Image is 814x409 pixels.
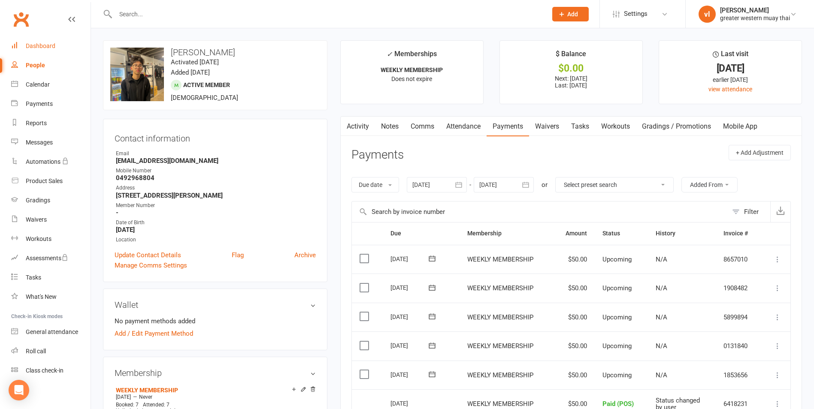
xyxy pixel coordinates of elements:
[232,250,244,260] a: Flag
[716,303,761,332] td: 5899894
[171,69,210,76] time: Added [DATE]
[595,223,648,244] th: Status
[26,120,47,126] div: Reports
[11,361,91,380] a: Class kiosk mode
[116,236,316,244] div: Location
[113,8,541,20] input: Search...
[460,223,552,244] th: Membership
[183,81,230,88] span: Active member
[11,152,91,171] a: Automations
[115,300,316,310] h3: Wallet
[567,11,578,18] span: Add
[116,226,316,234] strong: [DATE]
[26,274,41,281] div: Tasks
[391,75,432,82] span: Does not expire
[467,313,533,321] span: WEEKLY MEMBERSHIP
[26,197,50,204] div: Gradings
[26,139,53,146] div: Messages
[294,250,316,260] a: Archive
[351,177,399,192] button: Due date
[602,256,632,263] span: Upcoming
[529,117,565,136] a: Waivers
[116,150,316,158] div: Email
[553,245,595,274] td: $50.00
[595,117,636,136] a: Workouts
[26,42,55,49] div: Dashboard
[553,303,595,332] td: $50.00
[383,223,460,244] th: Due
[667,64,794,73] div: [DATE]
[467,400,533,408] span: WEEKLY MEMBERSHIP
[467,371,533,379] span: WEEKLY MEMBERSHIP
[11,114,91,133] a: Reports
[26,62,45,69] div: People
[553,223,595,244] th: Amount
[553,331,595,361] td: $50.00
[729,145,791,160] button: + Add Adjustment
[116,219,316,227] div: Date of Birth
[26,367,64,374] div: Class check-in
[139,394,152,400] span: Never
[440,117,487,136] a: Attendance
[11,94,91,114] a: Payments
[636,117,717,136] a: Gradings / Promotions
[26,158,61,165] div: Automations
[556,48,586,64] div: $ Balance
[26,216,47,223] div: Waivers
[11,287,91,307] a: What's New
[341,117,375,136] a: Activity
[110,48,320,57] h3: [PERSON_NAME]
[26,348,46,355] div: Roll call
[116,184,316,192] div: Address
[352,201,728,222] input: Search by invoice number
[110,48,164,101] img: image1753700310.png
[390,368,430,381] div: [DATE]
[171,58,219,66] time: Activated [DATE]
[390,339,430,352] div: [DATE]
[405,117,440,136] a: Comms
[26,177,63,184] div: Product Sales
[26,100,53,107] div: Payments
[116,201,316,210] div: Member Number
[467,284,533,292] span: WEEKLY MEMBERSHIP
[717,117,763,136] a: Mobile App
[552,7,589,21] button: Add
[602,313,632,321] span: Upcoming
[115,368,316,378] h3: Membership
[681,177,738,192] button: Added From
[116,209,316,217] strong: -
[716,361,761,390] td: 1853656
[116,192,316,199] strong: [STREET_ADDRESS][PERSON_NAME]
[648,223,716,244] th: History
[10,9,32,30] a: Clubworx
[11,210,91,229] a: Waivers
[487,117,529,136] a: Payments
[116,387,178,394] a: WEEKLY MEMBERSHIP
[115,250,181,260] a: Update Contact Details
[565,117,595,136] a: Tasks
[115,260,187,271] a: Manage Comms Settings
[656,284,667,292] span: N/A
[744,207,759,217] div: Filter
[602,342,632,350] span: Upcoming
[351,148,404,162] h3: Payments
[553,274,595,303] td: $50.00
[11,229,91,249] a: Workouts
[116,402,139,408] span: Booked: 7
[26,255,68,262] div: Assessments
[508,75,635,89] p: Next: [DATE] Last: [DATE]
[11,322,91,342] a: General attendance kiosk mode
[387,50,392,58] i: ✓
[115,316,316,326] li: No payment methods added
[624,4,648,24] span: Settings
[26,293,57,300] div: What's New
[11,56,91,75] a: People
[716,274,761,303] td: 1908482
[716,223,761,244] th: Invoice #
[699,6,716,23] div: vl
[602,371,632,379] span: Upcoming
[387,48,437,64] div: Memberships
[602,284,632,292] span: Upcoming
[11,36,91,56] a: Dashboard
[11,133,91,152] a: Messages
